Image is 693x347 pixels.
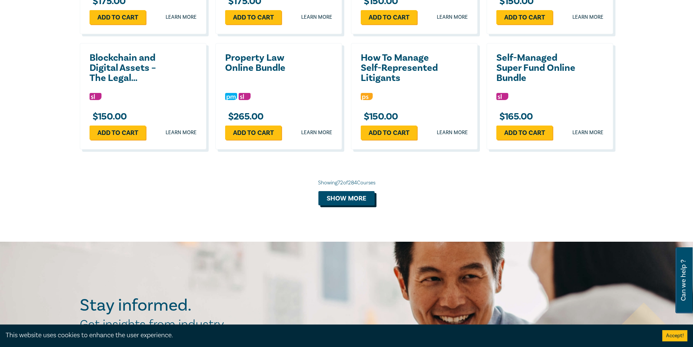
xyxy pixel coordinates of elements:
img: Professional Skills [361,93,373,100]
a: Add to cart [496,10,553,24]
img: Substantive Law [496,93,508,100]
a: Learn more [301,129,332,136]
a: Self-Managed Super Fund Online Bundle [496,53,577,83]
a: Add to cart [225,10,281,24]
img: Substantive Law [239,93,251,100]
a: Blockchain and Digital Assets – The Legal Landscape for Practitioners in [DATE] [90,53,170,83]
button: Accept cookies [662,330,687,341]
h3: $ 265.00 [225,112,264,122]
a: Learn more [572,129,603,136]
a: Add to cart [361,10,417,24]
button: Show more [318,191,375,205]
a: Add to cart [90,10,146,24]
a: Learn more [437,129,468,136]
a: Learn more [166,129,197,136]
div: This website uses cookies to enhance the user experience. [6,331,651,340]
a: Learn more [166,13,197,21]
div: Showing 72 of 284 Courses [80,179,613,187]
h3: $ 150.00 [361,112,398,122]
span: Can we help ? [680,252,687,309]
a: Learn more [437,13,468,21]
img: Practice Management & Business Skills [225,93,237,100]
a: Add to cart [225,126,281,140]
h3: $ 165.00 [496,112,533,122]
a: Learn more [301,13,332,21]
a: How To Manage Self-Represented Litigants [361,53,441,83]
h3: $ 150.00 [90,112,127,122]
a: Add to cart [496,126,553,140]
h2: Stay informed. [80,296,257,315]
img: Substantive Law [90,93,102,100]
a: Property Law Online Bundle [225,53,306,73]
a: Add to cart [90,126,146,140]
a: Learn more [572,13,603,21]
a: Add to cart [361,126,417,140]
